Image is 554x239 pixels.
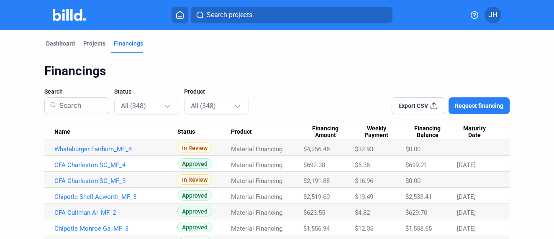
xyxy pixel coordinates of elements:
a: CFA Cullman Al_MF_2 [54,209,177,216]
span: $623.55 [303,209,325,216]
mat-select-trigger: All (348) [191,102,216,110]
a: Chipotle Shell Acworth_MF_3 [54,193,177,201]
div: Maturity Date [457,125,500,139]
span: Approved [177,158,212,169]
div: Financings [114,39,143,48]
div: Financing Balance [405,125,457,139]
span: $629.70 [405,209,427,216]
span: Maturity Date [457,125,492,139]
span: $4.82 [355,209,370,216]
span: $1,558.65 [405,225,432,232]
button: Request financing [449,97,510,114]
a: Whataburger Fairburn_MF_4 [54,145,177,153]
span: $699.21 [405,161,427,169]
span: In Review [177,142,212,153]
div: Status [177,128,231,136]
span: $16.96 [355,177,373,185]
span: Approved [177,222,212,232]
img: Billd Company Logo [53,9,86,21]
button: JH [485,7,501,23]
span: $12.05 [355,225,373,232]
span: Approved [177,206,212,216]
span: $1,556.94 [303,225,330,232]
span: In Review [177,174,212,185]
span: Approved [177,190,212,201]
span: $0.00 [405,177,421,185]
span: [DATE] [457,209,476,216]
span: Status [114,87,131,96]
span: $19.49 [355,193,373,201]
span: Product [231,128,252,136]
span: Material Financing [231,225,282,232]
input: Search [56,95,104,117]
span: Search [44,87,63,96]
span: Material Financing [231,145,282,153]
a: Chipotle Monroe Ga_MF_3 [54,225,177,232]
span: Material Financing [231,177,282,185]
span: $2,533.41 [405,193,432,201]
span: $4,256.46 [303,145,330,153]
span: Material Financing [231,193,282,201]
span: Material Financing [231,209,282,216]
span: $692.38 [303,161,325,169]
button: Export CSV [392,97,445,114]
span: $2,519.60 [303,193,330,201]
span: Name [54,128,70,136]
span: JH [489,10,497,20]
span: Financing Amount [303,125,347,139]
div: Name [54,128,177,136]
div: Financing Amount [303,125,355,139]
span: $2,191.88 [303,177,330,185]
div: Financings [44,63,510,79]
span: Material Financing [231,161,282,169]
span: Status [177,128,195,136]
span: [DATE] [457,225,476,232]
span: Search projects [207,10,252,20]
div: Dashboard [46,39,75,48]
span: Product [184,87,205,96]
span: [DATE] [457,161,476,169]
a: CFA Charleston SC_MF_4 [54,161,177,169]
span: Weekly Payment [355,125,398,139]
button: Search projects [191,7,392,23]
span: $0.00 [405,145,421,153]
mat-select-trigger: All (348) [121,102,146,110]
span: $5.36 [355,161,370,169]
span: Export CSV [398,102,428,110]
div: Projects [83,39,105,48]
a: CFA Charleston SC_MF_3 [54,177,177,185]
span: $32.93 [355,145,373,153]
div: Weekly Payment [355,125,405,139]
span: Financing Balance [405,125,449,139]
span: Request financing [455,102,503,110]
span: [DATE] [457,193,476,201]
div: Product [231,128,303,136]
